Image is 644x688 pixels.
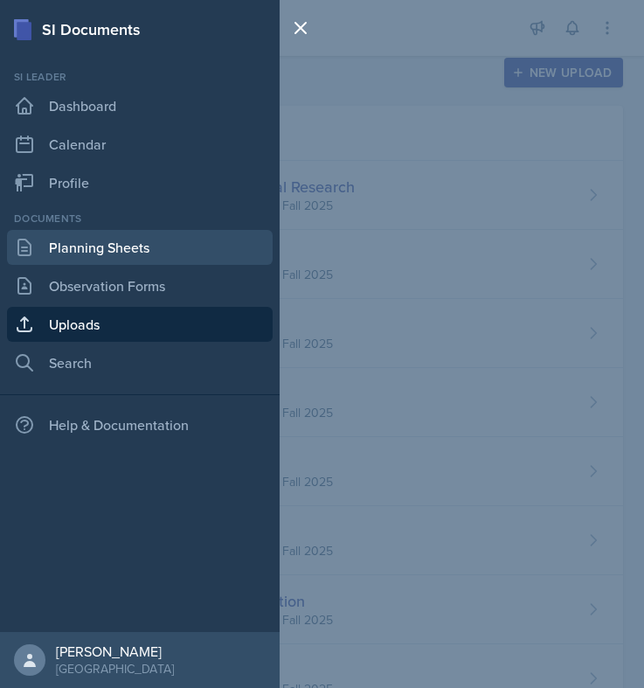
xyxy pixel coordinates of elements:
a: Calendar [7,127,273,162]
a: Search [7,345,273,380]
a: Dashboard [7,88,273,123]
a: Observation Forms [7,268,273,303]
div: Documents [7,211,273,226]
div: [GEOGRAPHIC_DATA] [56,660,174,678]
div: Si leader [7,69,273,85]
a: Uploads [7,307,273,342]
div: [PERSON_NAME] [56,643,174,660]
a: Profile [7,165,273,200]
div: Help & Documentation [7,407,273,442]
a: Planning Sheets [7,230,273,265]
